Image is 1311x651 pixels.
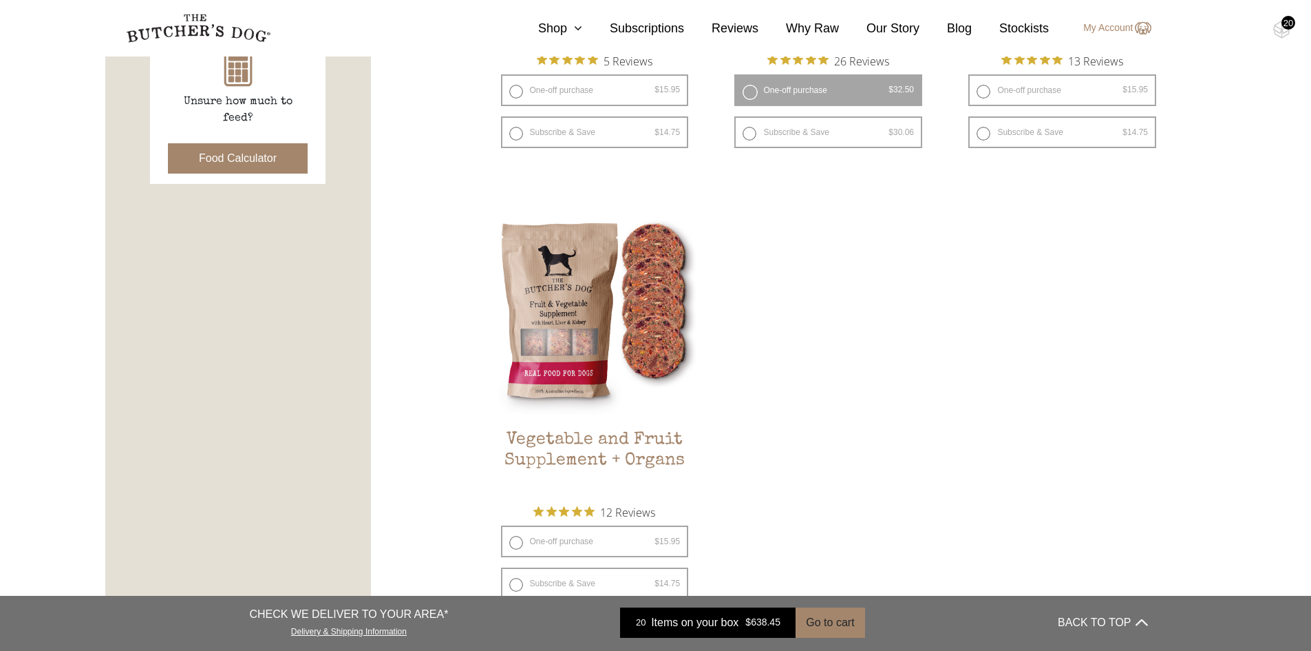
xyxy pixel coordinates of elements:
[654,537,659,546] span: $
[1069,20,1151,37] a: My Account
[1122,127,1127,137] span: $
[651,614,738,631] span: Items on your box
[972,19,1049,38] a: Stockists
[491,210,699,495] a: Vegetable and Fruit Supplement + OrgansVegetable and Fruit Supplement + Organs
[533,502,655,522] button: Rated 4.8 out of 5 stars from 12 reviews. Jump to reviews.
[1273,21,1290,39] img: TBD_Cart-Empty.png
[491,430,699,495] h2: Vegetable and Fruit Supplement + Organs
[888,127,893,137] span: $
[1058,606,1147,639] button: BACK TO TOP
[249,606,448,623] p: CHECK WE DELIVER TO YOUR AREA*
[501,568,689,599] label: Subscribe & Save
[1001,50,1123,71] button: Rated 4.9 out of 5 stars from 13 reviews. Jump to reviews.
[734,74,922,106] label: One-off purchase
[1068,50,1123,71] span: 13 Reviews
[839,19,919,38] a: Our Story
[767,50,889,71] button: Rated 4.9 out of 5 stars from 26 reviews. Jump to reviews.
[511,19,582,38] a: Shop
[291,623,407,637] a: Delivery & Shipping Information
[491,210,699,419] img: Vegetable and Fruit Supplement + Organs
[654,85,680,94] bdi: 15.95
[169,94,307,127] p: Unsure how much to feed?
[630,616,651,630] div: 20
[501,74,689,106] label: One-off purchase
[604,50,652,71] span: 5 Reviews
[684,19,758,38] a: Reviews
[501,526,689,557] label: One-off purchase
[654,127,680,137] bdi: 14.75
[654,127,659,137] span: $
[654,85,659,94] span: $
[1122,85,1127,94] span: $
[968,116,1156,148] label: Subscribe & Save
[834,50,889,71] span: 26 Reviews
[734,116,922,148] label: Subscribe & Save
[888,127,914,137] bdi: 30.06
[582,19,684,38] a: Subscriptions
[168,143,308,174] button: Food Calculator
[1122,127,1148,137] bdi: 14.75
[919,19,972,38] a: Blog
[654,537,680,546] bdi: 15.95
[537,50,652,71] button: Rated 5 out of 5 stars from 5 reviews. Jump to reviews.
[745,617,780,628] bdi: 638.45
[1122,85,1148,94] bdi: 15.95
[600,502,655,522] span: 12 Reviews
[501,116,689,148] label: Subscribe & Save
[1281,16,1295,30] div: 20
[968,74,1156,106] label: One-off purchase
[758,19,839,38] a: Why Raw
[654,579,659,588] span: $
[654,579,680,588] bdi: 14.75
[620,608,796,638] a: 20 Items on your box $638.45
[796,608,864,638] button: Go to cart
[888,85,893,94] span: $
[888,85,914,94] bdi: 32.50
[745,617,751,628] span: $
